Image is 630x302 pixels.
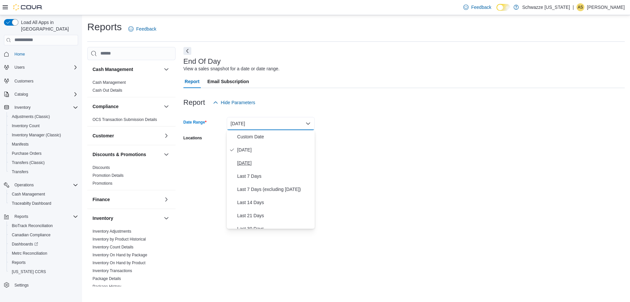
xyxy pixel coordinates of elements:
span: Operations [14,182,34,188]
span: Inventory Adjustments [93,229,131,234]
span: Settings [12,281,78,289]
a: Traceabilty Dashboard [9,199,54,207]
button: Operations [12,181,36,189]
h3: Compliance [93,103,118,110]
button: Catalog [12,90,31,98]
a: Inventory Count [9,122,42,130]
a: Inventory by Product Historical [93,237,146,242]
p: Schwazze [US_STATE] [522,3,570,11]
a: Promotions [93,181,113,186]
button: Manifests [7,140,81,149]
img: Cova [13,4,43,11]
a: Feedback [461,1,494,14]
a: Canadian Compliance [9,231,53,239]
span: Inventory Count Details [93,244,134,250]
a: Cash Management [93,80,126,85]
button: Inventory [93,215,161,221]
span: Catalog [14,92,28,97]
span: Report [185,75,199,88]
h3: Report [183,99,205,106]
h3: End Of Day [183,58,221,65]
span: Inventory On Hand by Package [93,252,147,258]
span: Dashboards [12,242,38,247]
button: Customer [162,132,170,140]
a: Feedback [126,22,159,35]
span: Inventory On Hand by Product [93,260,145,266]
h1: Reports [87,20,122,34]
button: Reports [1,212,81,221]
button: Canadian Compliance [7,230,81,240]
span: Last 7 Days (excluding [DATE]) [237,185,312,193]
span: AS [578,3,583,11]
button: Traceabilty Dashboard [7,199,81,208]
button: Inventory [1,103,81,112]
span: BioTrack Reconciliation [12,223,53,228]
button: Transfers [7,167,81,176]
a: Inventory Adjustments [93,229,131,234]
div: Cash Management [87,79,176,97]
span: Transfers [9,168,78,176]
button: Transfers (Classic) [7,158,81,167]
button: Finance [162,196,170,203]
input: Dark Mode [496,4,510,11]
a: Manifests [9,140,31,148]
span: Last 7 Days [237,172,312,180]
a: Cash Management [9,190,48,198]
a: Inventory Manager (Classic) [9,131,64,139]
a: Adjustments (Classic) [9,113,52,121]
a: OCS Transaction Submission Details [93,117,157,122]
button: Inventory Count [7,121,81,130]
span: Transfers (Classic) [12,160,45,165]
a: Cash Out Details [93,88,122,93]
button: [DATE] [227,117,315,130]
span: Metrc Reconciliation [9,249,78,257]
span: Inventory Manager (Classic) [12,132,61,138]
button: Settings [1,280,81,290]
span: Canadian Compliance [9,231,78,239]
span: Transfers (Classic) [9,159,78,167]
a: Package History [93,284,121,289]
a: Inventory Transactions [93,268,132,273]
a: Dashboards [9,240,41,248]
button: Compliance [93,103,161,110]
button: Home [1,49,81,59]
span: Catalog [12,90,78,98]
a: Inventory On Hand by Package [93,253,147,257]
span: [DATE] [237,159,312,167]
span: Purchase Orders [9,150,78,157]
h3: Finance [93,196,110,203]
span: Hide Parameters [221,99,255,106]
span: Reports [12,213,78,221]
span: Users [14,65,25,70]
button: Discounts & Promotions [162,151,170,158]
button: Customer [93,132,161,139]
button: Cash Management [93,66,161,73]
div: View a sales snapshot for a date or date range. [183,65,280,72]
button: Cash Management [7,190,81,199]
h3: Cash Management [93,66,133,73]
a: Package Details [93,276,121,281]
span: Home [12,50,78,58]
button: Next [183,47,191,55]
div: Discounts & Promotions [87,164,176,190]
span: Inventory Manager (Classic) [9,131,78,139]
button: Purchase Orders [7,149,81,158]
button: Inventory [162,214,170,222]
span: [US_STATE] CCRS [12,269,46,274]
button: Inventory [12,104,33,111]
span: Reports [14,214,28,219]
span: Customers [12,77,78,85]
button: Discounts & Promotions [93,151,161,158]
span: Email Subscription [207,75,249,88]
a: Inventory Count Details [93,245,134,249]
a: Home [12,50,28,58]
button: Operations [1,180,81,190]
a: Transfers [9,168,31,176]
button: Metrc Reconciliation [7,249,81,258]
